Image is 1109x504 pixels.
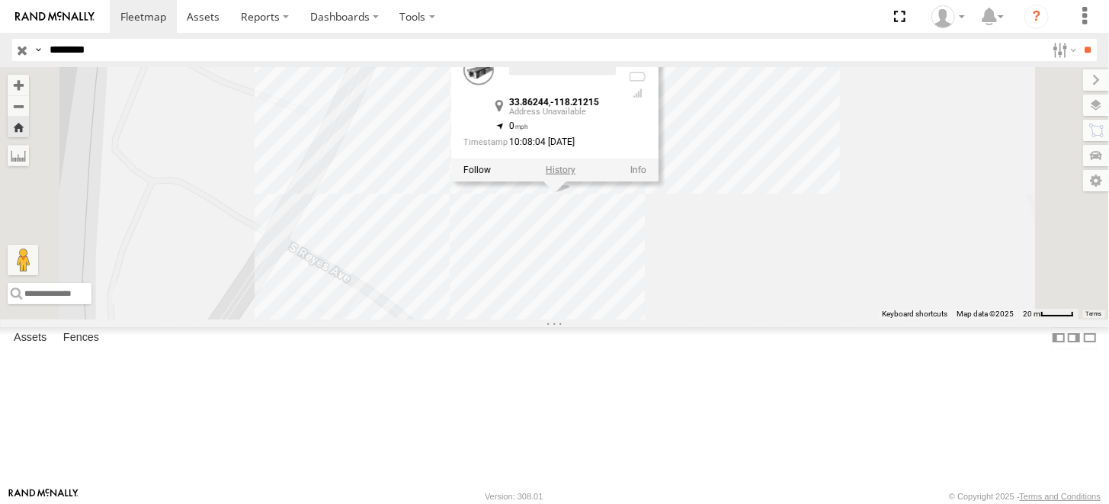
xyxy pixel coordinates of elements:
button: Zoom out [8,95,29,117]
div: Last Event GSM Signal Strength [628,88,646,100]
a: View Asset Details [463,55,494,85]
button: Zoom in [8,75,29,95]
label: Dock Summary Table to the Left [1051,327,1066,349]
a: Terms (opens in new tab) [1086,310,1102,316]
label: Hide Summary Table [1082,327,1098,349]
button: Drag Pegman onto the map to open Street View [8,245,38,275]
strong: 33.86244 [509,97,549,108]
div: , [509,98,616,117]
span: Map data ©2025 [957,310,1014,318]
div: Zulema McIntosch [926,5,970,28]
label: Dock Summary Table to the Right [1066,327,1082,349]
span: 20 m [1023,310,1040,318]
button: Map Scale: 20 m per 40 pixels [1018,309,1079,319]
label: Map Settings [1083,170,1109,191]
a: Visit our Website [8,489,79,504]
div: © Copyright 2025 - [949,492,1101,501]
label: Measure [8,145,29,166]
div: No battery health information received from this device. [628,71,646,83]
img: rand-logo.svg [15,11,95,22]
label: Realtime tracking of Asset [463,165,491,175]
i: ? [1024,5,1049,29]
a: Terms and Conditions [1020,492,1101,501]
button: Zoom Home [8,117,29,137]
label: View Asset History [546,165,575,175]
div: Date/time of location update [463,137,616,149]
a: View Asset Details [630,165,646,175]
div: Version: 308.01 [485,492,543,501]
span: 0 [509,120,528,131]
strong: -118.21215 [550,97,599,108]
button: Keyboard shortcuts [882,309,947,319]
label: Assets [6,328,54,349]
label: Search Query [32,39,44,61]
label: Fences [56,328,107,349]
label: Search Filter Options [1046,39,1079,61]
